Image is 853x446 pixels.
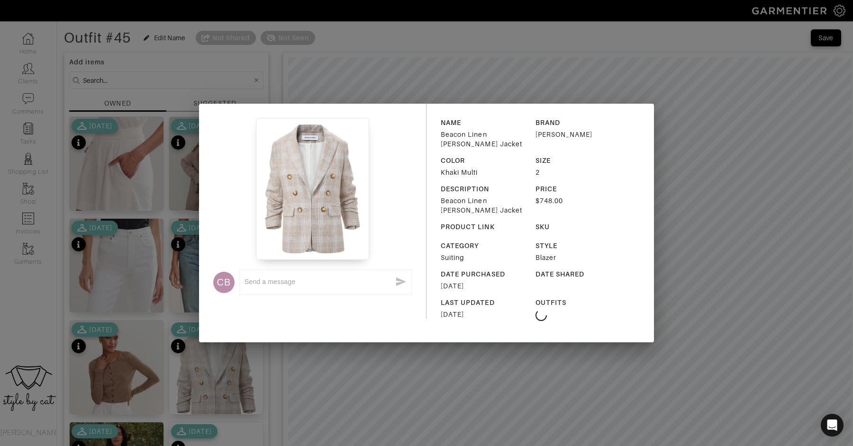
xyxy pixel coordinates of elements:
[441,241,528,250] div: CATEGORY
[441,130,528,149] div: Beacon Linen [PERSON_NAME] Jacket
[535,222,623,232] div: SKU
[535,168,623,177] div: 2
[213,272,235,293] div: CB
[441,118,528,127] div: NAME
[256,118,369,260] img: GSu2BN1LuzPpCWhiwAjEapu8.jpeg
[441,196,528,215] div: Beacon Linen [PERSON_NAME] Jacket
[535,298,623,307] div: OUTFITS
[535,156,623,165] div: SIZE
[535,241,623,250] div: STYLE
[441,310,528,319] div: [DATE]
[441,184,528,194] div: DESCRIPTION
[535,253,623,262] div: Blazer
[535,118,623,127] div: BRAND
[441,222,504,232] div: PRODUCT LINK
[441,168,528,177] div: Khaki Multi
[535,196,623,205] div: $748.00
[535,269,623,279] div: DATE SHARED
[535,130,623,139] div: [PERSON_NAME]
[441,269,528,279] div: DATE PURCHASED
[441,253,528,262] div: Suiting
[441,281,528,291] div: [DATE]
[821,414,844,437] div: Open Intercom Messenger
[441,298,528,307] div: LAST UPDATED
[441,156,528,165] div: COLOR
[535,184,623,194] div: PRICE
